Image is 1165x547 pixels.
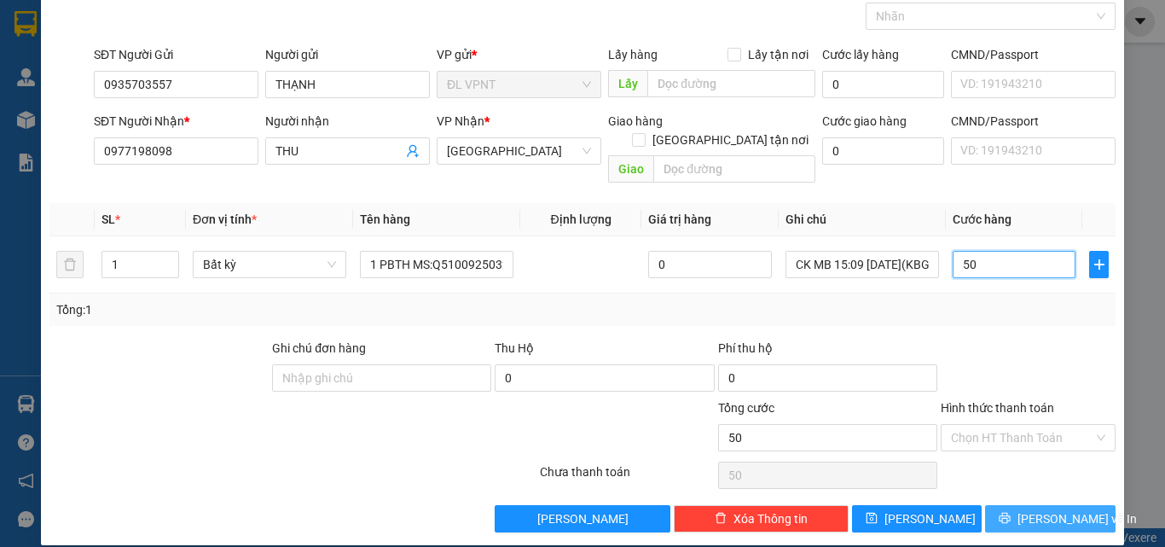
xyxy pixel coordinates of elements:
button: deleteXóa Thông tin [674,505,849,532]
div: Chưa thanh toán [538,463,716,492]
button: save[PERSON_NAME] [852,505,982,532]
input: Ghi Chú [785,251,939,278]
span: [GEOGRAPHIC_DATA] tận nơi [646,131,815,149]
input: Dọc đường [653,155,815,183]
span: Định lượng [550,212,611,226]
span: Giao hàng [608,114,663,128]
img: logo.jpg [185,21,226,62]
div: Người gửi [265,45,430,64]
div: Tổng: 1 [56,300,451,319]
span: Giao [608,155,653,183]
span: [PERSON_NAME] [884,509,976,528]
b: [DOMAIN_NAME] [143,65,235,79]
button: printer[PERSON_NAME] và In [985,505,1116,532]
img: logo.jpg [21,21,107,107]
th: Ghi chú [779,203,946,236]
span: Tổng cước [718,401,774,415]
input: Cước lấy hàng [822,71,944,98]
span: Giá trị hàng [648,212,711,226]
span: plus [1090,258,1108,271]
span: VP Nhận [437,114,484,128]
input: 0 [648,251,771,278]
span: printer [999,512,1011,526]
span: delete [715,512,727,526]
span: Xóa Thông tin [733,509,808,528]
div: Phí thu hộ [718,339,937,364]
div: SĐT Người Gửi [94,45,258,64]
input: Dọc đường [647,70,815,97]
span: Lấy tận nơi [741,45,815,64]
input: Ghi chú đơn hàng [272,364,491,392]
label: Hình thức thanh toán [941,401,1054,415]
span: save [866,512,878,526]
div: VP gửi [437,45,601,64]
span: Bất kỳ [203,252,336,277]
span: ĐL Quận 1 [447,138,591,164]
span: Đơn vị tính [193,212,257,226]
div: CMND/Passport [951,112,1116,131]
button: plus [1089,251,1109,278]
label: Ghi chú đơn hàng [272,341,366,355]
label: Cước lấy hàng [822,48,899,61]
span: Cước hàng [953,212,1011,226]
span: Thu Hộ [495,341,534,355]
li: (c) 2017 [143,81,235,102]
span: ĐL VPNT [447,72,591,97]
b: Phúc An Express [21,110,89,220]
span: Lấy hàng [608,48,658,61]
button: [PERSON_NAME] [495,505,669,532]
span: user-add [406,144,420,158]
input: VD: Bàn, Ghế [360,251,513,278]
span: Tên hàng [360,212,410,226]
span: [PERSON_NAME] [537,509,629,528]
span: [PERSON_NAME] và In [1017,509,1137,528]
div: Người nhận [265,112,430,131]
button: delete [56,251,84,278]
span: Lấy [608,70,647,97]
span: SL [101,212,115,226]
b: Gửi khách hàng [105,25,169,105]
div: CMND/Passport [951,45,1116,64]
div: SĐT Người Nhận [94,112,258,131]
label: Cước giao hàng [822,114,907,128]
input: Cước giao hàng [822,137,944,165]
